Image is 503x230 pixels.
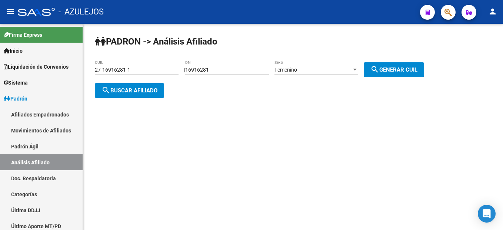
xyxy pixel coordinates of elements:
span: Femenino [274,67,297,73]
button: Generar CUIL [364,62,424,77]
div: Open Intercom Messenger [478,205,496,223]
strong: PADRON -> Análisis Afiliado [95,36,217,47]
span: Generar CUIL [370,66,417,73]
button: Buscar afiliado [95,83,164,98]
span: Inicio [4,47,23,55]
span: Firma Express [4,31,42,39]
div: | [184,67,430,73]
mat-icon: search [101,86,110,95]
span: Buscar afiliado [101,87,157,94]
mat-icon: menu [6,7,15,16]
span: Liquidación de Convenios [4,63,69,71]
span: - AZULEJOS [59,4,104,20]
mat-icon: person [488,7,497,16]
mat-icon: search [370,65,379,74]
span: Sistema [4,79,28,87]
span: Padrón [4,95,27,103]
